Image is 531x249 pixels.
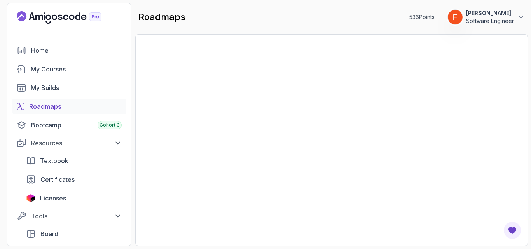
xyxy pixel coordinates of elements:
a: roadmaps [12,99,126,114]
a: Landing page [17,11,119,24]
button: Open Feedback Button [503,221,522,240]
button: Resources [12,136,126,150]
p: [PERSON_NAME] [466,9,514,17]
button: Tools [12,209,126,223]
a: builds [12,80,126,96]
img: user profile image [448,10,463,24]
span: Certificates [40,175,75,184]
a: certificates [21,172,126,187]
div: Home [31,46,122,55]
a: home [12,43,126,58]
a: courses [12,61,126,77]
p: Software Engineer [466,17,514,25]
a: bootcamp [12,117,126,133]
span: Cohort 3 [100,122,120,128]
span: Licenses [40,193,66,203]
div: Bootcamp [31,120,122,130]
span: Board [40,229,58,239]
div: My Builds [31,83,122,92]
a: textbook [21,153,126,169]
h2: roadmaps [138,11,185,23]
button: user profile image[PERSON_NAME]Software Engineer [447,9,525,25]
div: Tools [31,211,122,221]
img: jetbrains icon [26,194,35,202]
a: licenses [21,190,126,206]
a: board [21,226,126,242]
span: Textbook [40,156,68,165]
div: Roadmaps [29,102,122,111]
div: My Courses [31,64,122,74]
div: Resources [31,138,122,148]
p: 536 Points [409,13,435,21]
